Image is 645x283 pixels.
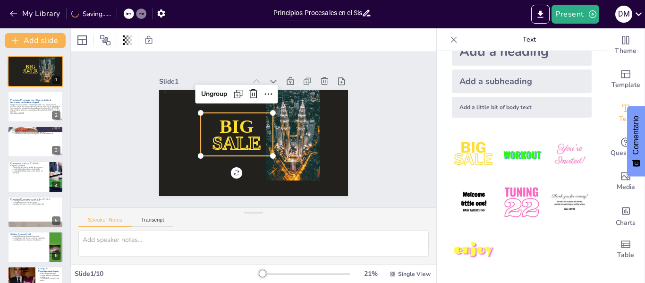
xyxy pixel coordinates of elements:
div: 6 [52,251,60,260]
button: Duplicate Slide [36,94,47,105]
p: La oralidad promueve un juicio más dinámico. [10,239,47,241]
p: Esta presentación aborda los principios procesales en el sistema judicial boliviano, analizando s... [10,104,60,112]
div: Add a little bit of body text [452,97,592,118]
p: La seguridad jurídica protege los derechos de los ciudadanos. [10,171,47,174]
p: Generated with [URL] [10,112,60,114]
div: 4 [52,181,60,190]
input: Insert title [273,6,362,20]
button: Duplicate Slide [36,59,47,70]
p: Principios en la Ley N° 025 del Órgano Judicial [10,162,47,167]
p: La imparcialidad es clave para un juicio justo. [38,275,60,278]
span: Questions [611,148,641,158]
span: SALE [23,69,38,75]
div: 2 [52,111,60,120]
img: 1.jpeg [452,133,496,177]
p: La igualdad ante la ley es un derecho fundamental. [10,203,60,205]
div: 3 [52,146,60,154]
p: Introducción a los Principios Procesales [10,128,60,130]
button: Duplicate Slide [36,164,47,175]
font: Comentario [632,116,640,155]
div: 1 [52,76,60,84]
p: La gratuidad permite el acceso universal a la justicia. [10,237,47,239]
button: Transcript [132,217,174,227]
p: La imparcialidad garantiza decisiones justas. [10,169,47,171]
button: Delete Slide [49,129,60,140]
p: La equidad es un valor central en los procesos legales. [10,131,60,133]
img: 6.jpeg [548,180,592,224]
span: Theme [615,46,637,56]
img: 5.jpeg [500,180,543,224]
span: Single View [398,270,431,278]
p: Principios Procesales según la Ley N° 025 [10,197,60,200]
p: El debido proceso es esencial para la defensa. [10,200,60,202]
button: Present [552,5,599,24]
span: Table [617,250,634,260]
p: Código de Procedimiento Penal [38,267,60,273]
button: Delete Slide [49,59,60,70]
div: Slide 1 / 10 [75,269,259,278]
button: Speaker Notes [78,217,132,227]
div: 5 [52,216,60,225]
span: Media [617,182,635,192]
button: Delete Slide [49,269,60,281]
img: 7.jpeg [452,229,496,273]
button: Delete Slide [49,94,60,105]
p: La independencia judicial es clave para la justicia. [10,167,47,169]
span: Charts [616,218,636,228]
div: Add text boxes [607,96,645,130]
button: d M [615,5,632,24]
img: 4.jpeg [452,180,496,224]
span: BIG [219,112,255,137]
p: La presunción de inocencia es un derecho fundamental. [38,271,60,274]
div: Layout [75,33,90,48]
button: Duplicate Slide [36,199,47,211]
p: Código Procesal Civil [10,233,47,236]
div: Add charts and graphs [607,198,645,232]
div: Add a subheading [452,69,592,93]
button: Delete Slide [49,199,60,211]
img: 3.jpeg [548,133,592,177]
div: Add a table [607,232,645,266]
p: La confianza en el sistema judicial depende de su funcionamiento. [10,133,60,135]
div: 4 [8,161,63,192]
strong: Principios Procesales en el Sistema Judicial Boliviano: Un Análisis Integral [10,99,51,103]
div: Add ready made slides [607,62,645,96]
div: d M [615,6,632,23]
div: Change the overall theme [607,28,645,62]
button: Duplicate Slide [36,234,47,246]
div: Add a heading [452,37,592,66]
button: Export to PowerPoint [531,5,550,24]
p: Los principios procesales son fundamentales para el derecho. [10,129,60,131]
div: Saving...... [71,9,111,18]
div: 1 [8,56,63,87]
p: La celeridad es esencial para la justicia. [38,278,60,282]
div: 6 [8,232,63,263]
span: Text [619,114,632,124]
p: La oralidad facilita el acceso a la justicia. [10,202,60,204]
div: 21 % [359,269,382,278]
p: La legalidad asegura el respeto a las normas. [10,236,47,238]
span: SALE [210,129,261,154]
div: 5 [8,197,63,228]
button: Duplicate Slide [36,129,47,140]
button: Duplicate Slide [36,269,47,281]
div: Slide 1 [164,67,252,85]
span: BIG [25,63,35,69]
div: 2 [8,91,63,122]
button: Delete Slide [49,164,60,175]
p: Text [461,28,597,51]
button: Add slide [5,33,66,48]
div: Get real-time input from your audience [607,130,645,164]
img: 2.jpeg [500,133,543,177]
div: 3 [8,126,63,157]
div: Ungroup [201,81,236,99]
span: Position [100,34,111,46]
button: Delete Slide [49,234,60,246]
button: My Library [7,6,64,21]
span: Template [611,80,640,90]
div: Add images, graphics, shapes or video [607,164,645,198]
button: Comentarios - Mostrar encuesta [627,106,645,177]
